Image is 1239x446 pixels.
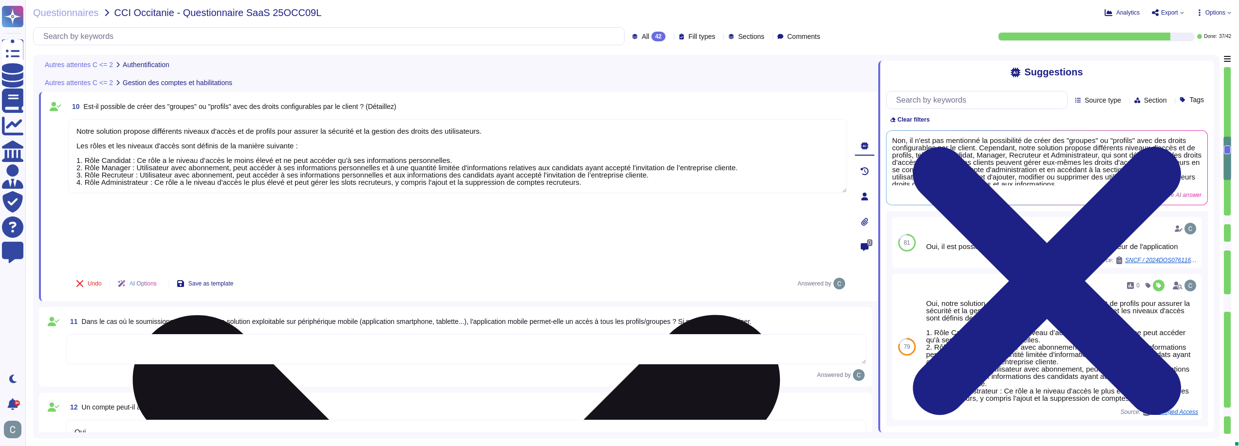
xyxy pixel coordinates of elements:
[1116,10,1140,16] span: Analytics
[38,28,624,45] input: Search by keywords
[123,61,169,68] span: Authentification
[738,33,764,40] span: Sections
[1184,223,1196,234] img: user
[4,421,21,438] img: user
[123,79,232,86] span: Gestion des comptes et habilitations
[114,8,322,18] span: CCI Occitanie - Questionnaire SaaS 25OCC09L
[1219,34,1231,39] span: 37 / 42
[1105,9,1140,17] button: Analytics
[84,103,396,110] span: Est-il possible de créer des "groupes" ou "profils" avec des droits configurables par le client ?...
[66,318,78,325] span: 11
[14,400,20,406] div: 9+
[891,91,1067,108] input: Search by keywords
[642,33,649,40] span: All
[1205,10,1225,16] span: Options
[45,79,113,86] span: Autres attentes C <= 2
[2,419,28,440] button: user
[1204,34,1217,39] span: Done:
[904,344,910,350] span: 79
[904,240,910,246] span: 81
[833,278,845,289] img: user
[1161,10,1178,16] span: Export
[45,61,113,68] span: Autres attentes C <= 2
[787,33,820,40] span: Comments
[853,369,865,381] img: user
[688,33,715,40] span: Fill types
[68,119,847,193] textarea: Notre solution propose différents niveaux d'accès et de profils pour assurer la sécurité et la ge...
[66,404,78,410] span: 12
[33,8,99,18] span: Questionnaires
[1184,280,1196,291] img: user
[867,239,872,246] span: 0
[68,103,80,110] span: 10
[651,32,666,41] div: 42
